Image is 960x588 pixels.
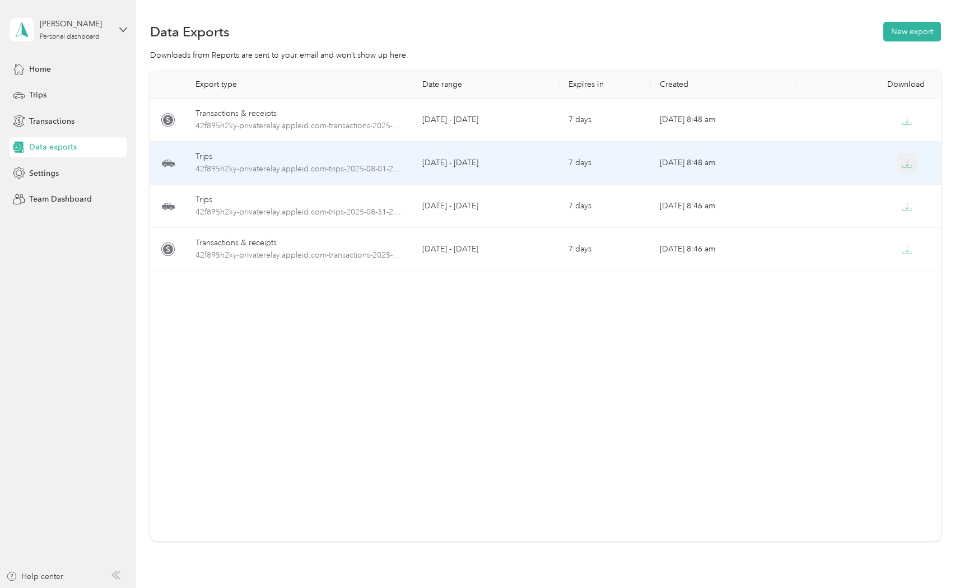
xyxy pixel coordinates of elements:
div: Trips [195,194,404,206]
div: Transactions & receipts [195,108,404,120]
td: [DATE] 8:48 am [651,99,797,142]
button: Help center [6,571,63,582]
div: [PERSON_NAME] [40,18,110,30]
button: New export [883,22,941,41]
h1: Data Exports [150,26,230,38]
td: [DATE] - [DATE] [413,99,560,142]
span: 42f895h2ky-privaterelay.appleid.com-trips-2025-08-31-2025-08-31.xlsx [195,206,404,218]
th: Expires in [560,71,651,99]
td: [DATE] 8:48 am [651,142,797,185]
div: Trips [195,151,404,163]
td: 7 days [560,228,651,271]
span: 42f895h2ky-privaterelay.appleid.com-transactions-2025-08-31-2025-08-31.xlsx [195,249,404,262]
span: Transactions [29,115,74,127]
td: 7 days [560,185,651,228]
th: Export type [187,71,413,99]
span: Home [29,63,51,75]
th: Created [651,71,797,99]
div: Transactions & receipts [195,237,404,249]
td: [DATE] - [DATE] [413,228,560,271]
td: 7 days [560,99,651,142]
span: Trips [29,89,46,101]
td: [DATE] 8:46 am [651,228,797,271]
span: Team Dashboard [29,193,92,205]
div: Downloads from Reports are sent to your email and won’t show up here. [150,49,941,61]
th: Date range [413,71,560,99]
span: Settings [29,167,59,179]
span: Data exports [29,141,77,153]
iframe: Everlance-gr Chat Button Frame [897,525,960,588]
td: [DATE] 8:46 am [651,185,797,228]
td: 7 days [560,142,651,185]
td: [DATE] - [DATE] [413,185,560,228]
span: 42f895h2ky-privaterelay.appleid.com-trips-2025-08-01-2025-08-30.xlsx [195,163,404,175]
td: [DATE] - [DATE] [413,142,560,185]
span: 42f895h2ky-privaterelay.appleid.com-transactions-2025-08-01-2025-08-30.xlsx [195,120,404,132]
div: Download [806,80,934,89]
div: Personal dashboard [40,34,100,40]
